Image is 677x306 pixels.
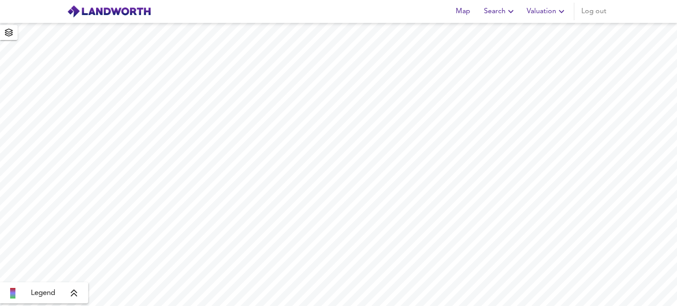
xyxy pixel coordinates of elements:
span: Map [452,5,473,18]
button: Log out [578,3,610,20]
span: Legend [31,288,55,299]
span: Search [484,5,516,18]
span: Valuation [527,5,567,18]
span: Log out [581,5,606,18]
button: Search [480,3,520,20]
button: Valuation [523,3,570,20]
img: logo [67,5,151,18]
button: Map [449,3,477,20]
